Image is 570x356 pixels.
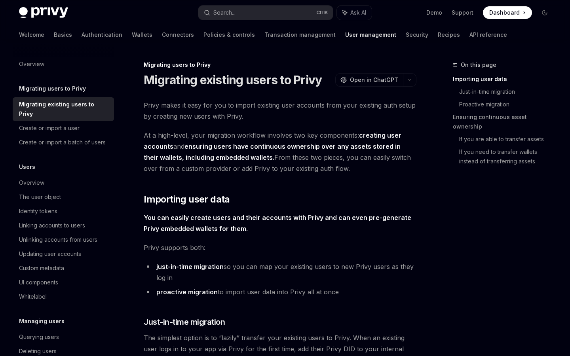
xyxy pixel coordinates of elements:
button: Ask AI [337,6,372,20]
a: Wallets [132,25,152,44]
h5: Migrating users to Privy [19,84,86,93]
a: Transaction management [264,25,336,44]
a: Basics [54,25,72,44]
span: Open in ChatGPT [350,76,398,84]
a: Dashboard [483,6,532,19]
a: Demo [426,9,442,17]
a: API reference [469,25,507,44]
div: Search... [213,8,236,17]
a: Just-in-time migration [459,85,557,98]
a: Custom metadata [13,261,114,275]
a: The user object [13,190,114,204]
a: Importing user data [453,73,557,85]
a: Ensuring continuous asset ownership [453,111,557,133]
a: User management [345,25,396,44]
a: Support [452,9,473,17]
a: just-in-time migration [156,263,224,271]
span: Privy supports both: [144,242,416,253]
li: so you can map your existing users to new Privy users as they log in [144,261,416,283]
span: Just-in-time migration [144,316,225,328]
a: Welcome [19,25,44,44]
strong: You can easily create users and their accounts with Privy and can even pre-generate Privy embedde... [144,214,411,233]
a: Create or import a batch of users [13,135,114,150]
li: to import user data into Privy all at once [144,286,416,297]
div: Querying users [19,332,59,342]
div: Updating user accounts [19,249,81,259]
div: Linking accounts to users [19,221,85,230]
div: Identity tokens [19,206,57,216]
a: Linking accounts to users [13,218,114,233]
div: Overview [19,178,44,187]
a: Authentication [82,25,122,44]
a: Overview [13,176,114,190]
span: Ask AI [350,9,366,17]
div: Migrating users to Privy [144,61,416,69]
a: If you need to transfer wallets instead of transferring assets [459,146,557,168]
div: The user object [19,192,61,202]
span: At a high-level, your migration workflow involves two key components: and From these two pieces, ... [144,130,416,174]
a: Security [406,25,428,44]
div: Create or import a user [19,123,80,133]
strong: ensuring users have continuous ownership over any assets stored in their wallets, including embed... [144,142,401,161]
button: Toggle dark mode [538,6,551,19]
a: Migrating existing users to Privy [13,97,114,121]
a: Overview [13,57,114,71]
a: Recipes [438,25,460,44]
span: Dashboard [489,9,520,17]
h5: Users [19,162,35,172]
a: proactive migration [156,288,218,296]
div: Create or import a batch of users [19,138,106,147]
div: Migrating existing users to Privy [19,100,109,119]
h5: Managing users [19,316,65,326]
h1: Migrating existing users to Privy [144,73,322,87]
div: Unlinking accounts from users [19,235,97,244]
div: Custom metadata [19,263,64,273]
a: Identity tokens [13,204,114,218]
a: Whitelabel [13,290,114,304]
a: Policies & controls [203,25,255,44]
span: Ctrl K [316,9,328,16]
a: UI components [13,275,114,290]
button: Search...CtrlK [198,6,332,20]
button: Open in ChatGPT [335,73,403,87]
span: On this page [461,60,496,70]
div: UI components [19,278,58,287]
a: Updating user accounts [13,247,114,261]
a: Proactive migration [459,98,557,111]
a: Unlinking accounts from users [13,233,114,247]
a: Create or import a user [13,121,114,135]
a: If you are able to transfer assets [459,133,557,146]
span: Importing user data [144,193,230,206]
span: Privy makes it easy for you to import existing user accounts from your existing auth setup by cre... [144,100,416,122]
a: Querying users [13,330,114,344]
div: Overview [19,59,44,69]
div: Whitelabel [19,292,47,301]
a: Connectors [162,25,194,44]
div: Deleting users [19,347,57,356]
img: dark logo [19,7,68,18]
